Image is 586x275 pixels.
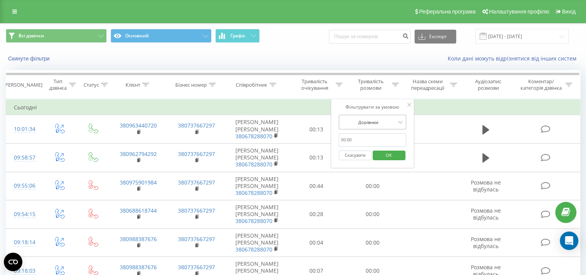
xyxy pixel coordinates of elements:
[289,228,344,257] td: 00:04
[49,78,67,91] div: Тип дзвінка
[562,8,576,15] span: Вихід
[178,263,215,271] a: 380737667297
[339,151,371,160] button: Скасувати
[226,143,289,172] td: [PERSON_NAME] [PERSON_NAME]
[344,172,400,200] td: 00:00
[4,253,22,271] button: Open CMP widget
[289,200,344,229] td: 00:28
[560,231,578,250] div: Open Intercom Messenger
[289,172,344,200] td: 00:44
[3,82,42,88] div: [PERSON_NAME]
[120,122,157,129] a: 380963440720
[226,115,289,144] td: [PERSON_NAME] [PERSON_NAME]
[175,82,207,88] div: Бізнес номер
[344,228,400,257] td: 00:00
[236,82,267,88] div: Співробітник
[84,82,99,88] div: Статус
[6,29,107,43] button: Всі дзвінки
[14,122,34,137] div: 10:01:34
[14,178,34,193] div: 09:55:06
[14,207,34,222] div: 09:54:15
[466,78,511,91] div: Аудіозапис розмови
[120,179,157,186] a: 380975901984
[415,30,456,44] button: Експорт
[419,8,476,15] span: Реферальна програма
[339,103,406,111] div: Фільтрувати за умовою
[471,179,501,193] span: Розмова не відбулась
[126,82,140,88] div: Клієнт
[6,55,54,62] button: Скинути фільтри
[226,200,289,229] td: [PERSON_NAME] [PERSON_NAME]
[111,29,212,43] button: Основний
[178,179,215,186] a: 380737667297
[120,207,157,214] a: 380688618744
[178,207,215,214] a: 380737667297
[289,143,344,172] td: 00:13
[235,246,272,253] a: 380678288070
[226,228,289,257] td: [PERSON_NAME] [PERSON_NAME]
[14,235,34,250] div: 09:18:14
[120,263,157,271] a: 380988387676
[235,132,272,140] a: 380678288070
[296,78,334,91] div: Тривалість очікування
[235,217,272,225] a: 380678288070
[471,235,501,250] span: Розмова не відбулась
[235,161,272,168] a: 380678288070
[215,29,260,43] button: Графік
[344,200,400,229] td: 00:00
[178,150,215,158] a: 380737667297
[518,78,563,91] div: Коментар/категорія дзвінка
[226,172,289,200] td: [PERSON_NAME] [PERSON_NAME]
[120,235,157,243] a: 380988387676
[230,33,245,39] span: Графік
[378,149,400,161] span: OK
[235,189,272,196] a: 380678288070
[339,133,406,147] input: 00:00
[373,151,405,160] button: OK
[120,150,157,158] a: 380962794292
[6,100,580,115] td: Сьогодні
[448,55,580,62] a: Коли дані можуть відрізнятися вiд інших систем
[14,150,34,165] div: 09:58:57
[408,78,448,91] div: Назва схеми переадресації
[178,235,215,243] a: 380737667297
[18,33,44,39] span: Всі дзвінки
[471,207,501,221] span: Розмова не відбулась
[178,122,215,129] a: 380737667297
[289,115,344,144] td: 00:13
[351,78,390,91] div: Тривалість розмови
[489,8,549,15] span: Налаштування профілю
[329,30,411,44] input: Пошук за номером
